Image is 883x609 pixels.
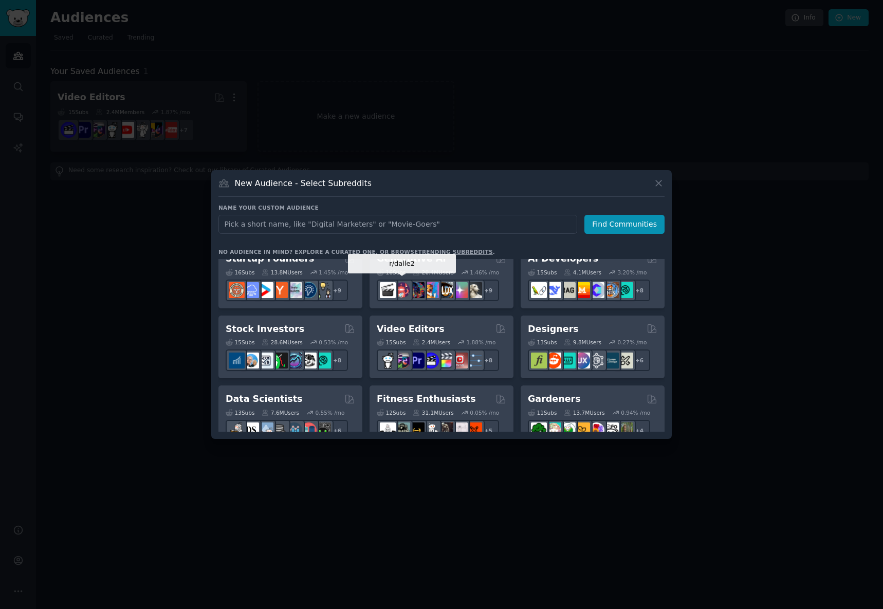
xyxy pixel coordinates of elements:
[545,422,561,438] img: succulents
[545,353,561,368] img: logodesign
[218,215,577,234] input: Pick a short name, like "Digital Marketers" or "Movie-Goers"
[380,282,396,298] img: aivideo
[629,280,650,301] div: + 8
[617,282,633,298] img: AIDevelopersSociety
[229,282,245,298] img: EntrepreneurRideAlong
[377,269,406,276] div: 16 Sub s
[470,409,499,416] div: 0.05 % /mo
[226,252,314,265] h2: Startup Founders
[603,282,619,298] img: llmops
[226,339,254,346] div: 15 Sub s
[315,353,331,368] img: technicalanalysis
[380,422,396,438] img: GYM
[262,269,302,276] div: 13.8M Users
[531,422,547,438] img: vegetablegardening
[545,282,561,298] img: DeepSeek
[466,353,482,368] img: postproduction
[528,393,581,405] h2: Gardeners
[560,353,576,368] img: UI_Design
[301,353,317,368] img: swingtrading
[437,422,453,438] img: fitness30plus
[301,422,317,438] img: datasets
[560,422,576,438] img: SavageGarden
[466,282,482,298] img: DreamBooth
[409,353,425,368] img: premiere
[528,269,557,276] div: 15 Sub s
[584,215,665,234] button: Find Communities
[243,353,259,368] img: ValueInvesting
[257,353,273,368] img: Forex
[452,353,468,368] img: Youtubevideo
[326,280,348,301] div: + 9
[226,323,304,336] h2: Stock Investors
[466,422,482,438] img: personaltraining
[413,339,450,346] div: 2.4M Users
[618,269,647,276] div: 3.20 % /mo
[437,353,453,368] img: finalcutpro
[423,282,439,298] img: sdforall
[413,409,453,416] div: 31.1M Users
[629,420,650,441] div: + 4
[409,422,425,438] img: workout
[301,282,317,298] img: Entrepreneurship
[257,282,273,298] img: startup
[423,353,439,368] img: VideoEditors
[262,339,302,346] div: 28.6M Users
[315,422,331,438] img: data
[235,178,372,189] h3: New Audience - Select Subreddits
[229,422,245,438] img: MachineLearning
[617,353,633,368] img: UX_Design
[618,339,647,346] div: 0.27 % /mo
[477,420,499,441] div: + 5
[621,409,650,416] div: 0.94 % /mo
[229,353,245,368] img: dividends
[477,349,499,371] div: + 8
[380,353,396,368] img: gopro
[272,422,288,438] img: dataengineering
[528,339,557,346] div: 13 Sub s
[286,353,302,368] img: StocksAndTrading
[617,422,633,438] img: GardenersWorld
[286,422,302,438] img: analytics
[218,204,665,211] h3: Name your custom audience
[377,339,406,346] div: 15 Sub s
[257,422,273,438] img: statistics
[409,282,425,298] img: deepdream
[588,422,604,438] img: flowers
[564,409,604,416] div: 13.7M Users
[452,282,468,298] img: starryai
[226,269,254,276] div: 16 Sub s
[272,353,288,368] img: Trading
[588,353,604,368] img: userexperience
[319,269,348,276] div: 1.45 % /mo
[319,339,348,346] div: 0.53 % /mo
[564,269,601,276] div: 4.1M Users
[394,282,410,298] img: dalle2
[574,353,590,368] img: UXDesign
[531,282,547,298] img: LangChain
[528,323,579,336] h2: Designers
[437,282,453,298] img: FluxAI
[243,422,259,438] img: datascience
[394,353,410,368] img: editors
[243,282,259,298] img: SaaS
[560,282,576,298] img: Rag
[326,349,348,371] div: + 8
[418,249,492,255] a: trending subreddits
[226,409,254,416] div: 13 Sub s
[477,280,499,301] div: + 9
[467,339,496,346] div: 1.88 % /mo
[528,409,557,416] div: 11 Sub s
[262,409,299,416] div: 7.6M Users
[377,323,445,336] h2: Video Editors
[315,282,331,298] img: growmybusiness
[603,422,619,438] img: UrbanGardening
[603,353,619,368] img: learndesign
[286,282,302,298] img: indiehackers
[394,422,410,438] img: GymMotivation
[377,409,406,416] div: 12 Sub s
[316,409,345,416] div: 0.55 % /mo
[470,269,499,276] div: 1.46 % /mo
[528,252,598,265] h2: AI Developers
[574,282,590,298] img: MistralAI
